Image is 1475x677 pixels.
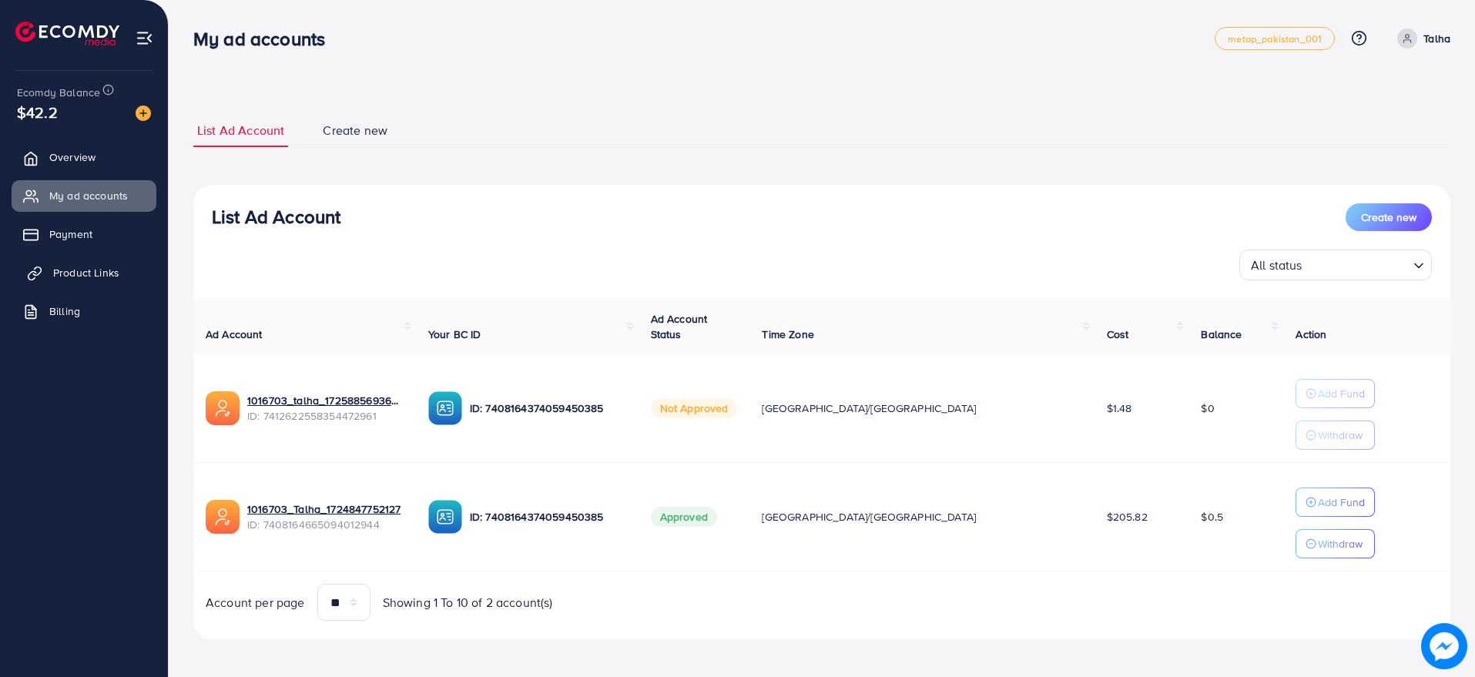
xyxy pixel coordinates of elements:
[470,508,626,526] p: ID: 7408164374059450385
[15,22,119,45] img: logo
[197,122,284,139] span: List Ad Account
[1318,493,1365,511] p: Add Fund
[12,296,156,327] a: Billing
[247,408,404,424] span: ID: 7412622558354472961
[1361,209,1416,225] span: Create new
[193,28,337,50] h3: My ad accounts
[17,85,100,100] span: Ecomdy Balance
[762,401,976,416] span: [GEOGRAPHIC_DATA]/[GEOGRAPHIC_DATA]
[428,327,481,342] span: Your BC ID
[1201,327,1242,342] span: Balance
[1228,34,1322,44] span: metap_pakistan_001
[1296,488,1375,517] button: Add Fund
[383,594,553,612] span: Showing 1 To 10 of 2 account(s)
[1296,379,1375,408] button: Add Fund
[1201,401,1214,416] span: $0
[1296,529,1375,558] button: Withdraw
[247,393,404,408] a: 1016703_talha_1725885693608
[1318,426,1363,444] p: Withdraw
[1346,203,1432,231] button: Create new
[651,507,717,527] span: Approved
[1318,535,1363,553] p: Withdraw
[49,303,80,319] span: Billing
[762,509,976,525] span: [GEOGRAPHIC_DATA]/[GEOGRAPHIC_DATA]
[1248,254,1306,276] span: All status
[136,29,153,47] img: menu
[53,265,119,280] span: Product Links
[212,206,340,228] h3: List Ad Account
[247,393,404,424] div: <span class='underline'>1016703_talha_1725885693608</span></br>7412622558354472961
[206,500,240,534] img: ic-ads-acc.e4c84228.svg
[247,501,404,517] a: 1016703_Talha_1724847752127
[1307,251,1407,276] input: Search for option
[136,106,151,121] img: image
[12,219,156,250] a: Payment
[428,391,462,425] img: ic-ba-acc.ded83a64.svg
[12,257,156,288] a: Product Links
[1107,401,1132,416] span: $1.48
[1201,509,1223,525] span: $0.5
[1318,384,1365,403] p: Add Fund
[470,399,626,417] p: ID: 7408164374059450385
[206,327,263,342] span: Ad Account
[762,327,813,342] span: Time Zone
[49,149,96,165] span: Overview
[206,391,240,425] img: ic-ads-acc.e4c84228.svg
[428,500,462,534] img: ic-ba-acc.ded83a64.svg
[1239,250,1432,280] div: Search for option
[1296,327,1326,342] span: Action
[1107,509,1148,525] span: $205.82
[247,501,404,533] div: <span class='underline'>1016703_Talha_1724847752127</span></br>7408164665094012944
[12,142,156,173] a: Overview
[1107,327,1129,342] span: Cost
[1421,623,1467,669] img: image
[651,398,738,418] span: Not Approved
[206,594,305,612] span: Account per page
[49,226,92,242] span: Payment
[651,311,708,342] span: Ad Account Status
[1296,421,1375,450] button: Withdraw
[323,122,387,139] span: Create new
[1423,29,1450,48] p: Talha
[1215,27,1335,50] a: metap_pakistan_001
[12,180,156,211] a: My ad accounts
[247,517,404,532] span: ID: 7408164665094012944
[17,101,58,123] span: $42.2
[1391,28,1450,49] a: Talha
[49,188,128,203] span: My ad accounts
